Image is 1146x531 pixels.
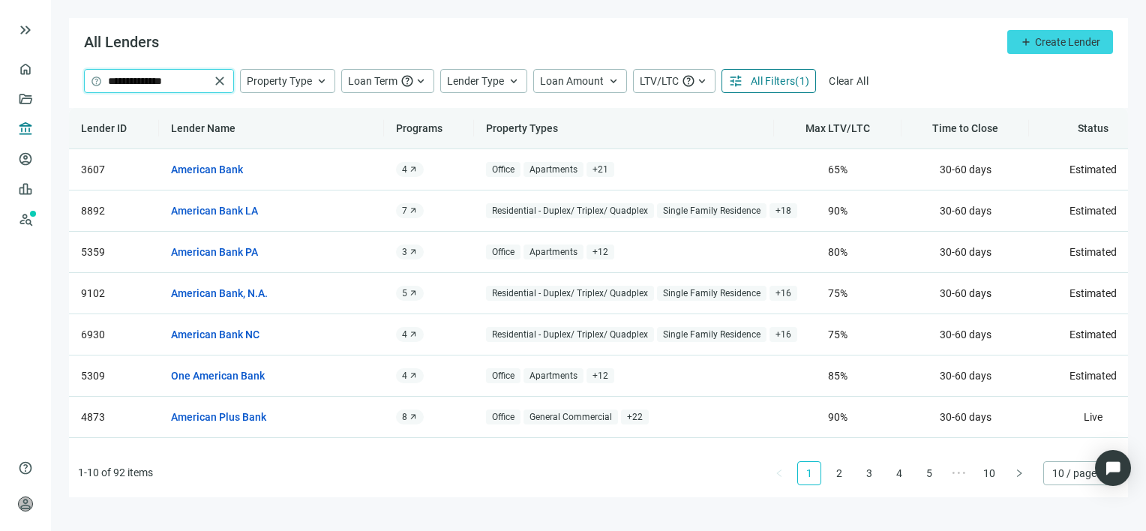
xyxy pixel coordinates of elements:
a: American Bank LA [171,202,258,219]
span: Max LTV/LTC [805,122,870,134]
a: American Bank [171,161,243,178]
span: Office [486,409,520,425]
span: keyboard_arrow_up [414,74,427,88]
a: 4 [888,462,910,484]
span: keyboard_arrow_up [507,74,520,88]
span: All Lenders [84,33,159,51]
a: 2 [828,462,850,484]
span: 4 [402,370,407,382]
a: American Bank NC [171,326,259,343]
td: 30-60 days [901,273,1029,314]
td: 8892 [69,190,159,232]
td: 30-60 days [901,149,1029,190]
span: help [682,74,695,88]
span: General Commercial [523,409,618,425]
span: 90 % [828,205,847,217]
span: Apartments [523,368,583,384]
span: Property Type [247,75,312,87]
span: + 18 [769,203,797,219]
span: 4 [402,328,407,340]
span: arrow_outward [409,289,418,298]
span: Loan Term [348,75,397,87]
a: American Plus Bank [171,409,266,425]
span: 4 [402,163,407,175]
span: Estimated [1069,328,1117,340]
span: Clear All [829,75,868,87]
span: keyboard_arrow_up [607,74,620,88]
span: account_balance [18,121,28,136]
span: + 16 [769,327,797,343]
span: 7 [402,205,407,217]
span: Create Lender [1035,36,1100,48]
div: Open Intercom Messenger [1095,450,1131,486]
span: Lender Name [171,122,235,134]
li: Next 5 Pages [947,461,971,485]
a: 5 [918,462,940,484]
li: 10 [977,461,1001,485]
span: add [1020,36,1032,48]
td: 30-60 days [901,190,1029,232]
span: arrow_outward [409,412,418,421]
td: 30-60 days [901,355,1029,397]
span: left [775,469,784,478]
td: 30-60 days [901,438,1029,479]
span: + 21 [586,162,614,178]
li: Previous Page [767,461,791,485]
span: Lender Type [447,75,504,87]
span: + 12 [586,368,614,384]
span: ••• [947,461,971,485]
td: 7814 [69,438,159,479]
button: left [767,461,791,485]
span: 8 [402,411,407,423]
span: Single Family Residence [657,327,766,343]
span: arrow_outward [409,247,418,256]
a: American Bank, N.A. [171,285,268,301]
span: All Filters [751,75,795,87]
span: + 12 [586,244,614,260]
span: Estimated [1069,163,1117,175]
span: help [400,74,414,88]
span: Single Family Residence [657,286,766,301]
li: 3 [857,461,881,485]
span: right [1015,469,1024,478]
span: Estimated [1069,287,1117,299]
li: Next Page [1007,461,1031,485]
span: 10 / page [1052,462,1110,484]
span: Property Types [486,122,558,134]
span: Status [1078,122,1108,134]
button: tuneAll Filters(1) [721,69,816,93]
span: arrow_outward [409,165,418,174]
span: close [212,73,227,88]
a: American Bank PA [171,244,258,260]
li: 1 [797,461,821,485]
span: arrow_outward [409,206,418,215]
span: 80 % [828,246,847,258]
td: 4873 [69,397,159,438]
td: 5359 [69,232,159,273]
li: 1-10 of 92 items [78,461,153,485]
a: 3 [858,462,880,484]
td: 5309 [69,355,159,397]
span: tune [728,73,743,88]
span: keyboard_double_arrow_right [16,21,34,39]
td: 3607 [69,149,159,190]
span: person [18,496,33,511]
span: Residential - Duplex/ Triplex/ Quadplex [486,203,654,219]
span: Lender ID [81,122,127,134]
span: arrow_outward [409,371,418,380]
a: 10 [978,462,1000,484]
td: 30-60 days [901,314,1029,355]
button: right [1007,461,1031,485]
span: LTV/LTC [640,75,679,87]
span: keyboard_arrow_up [315,74,328,88]
a: 1 [798,462,820,484]
span: 65 % [828,163,847,175]
span: Single Family Residence [657,203,766,219]
span: 75 % [828,287,847,299]
span: + 22 [621,409,649,425]
span: Loan Amount [540,75,604,87]
span: ( 1 ) [795,75,809,87]
td: 9102 [69,273,159,314]
span: Residential - Duplex/ Triplex/ Quadplex [486,327,654,343]
span: Live [1084,411,1102,423]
